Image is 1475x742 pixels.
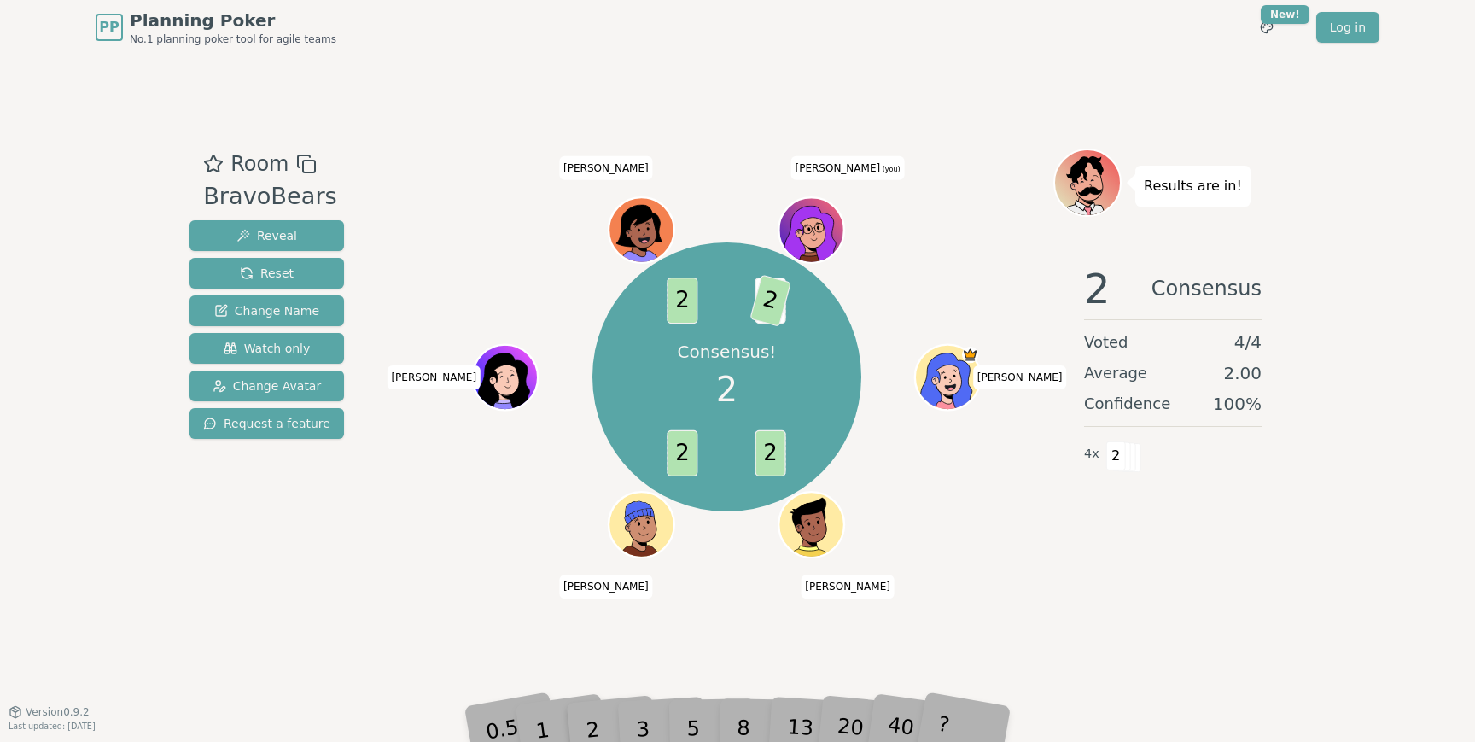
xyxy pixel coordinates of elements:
[973,365,1067,389] span: Click to change your name
[962,347,978,363] span: Jessica is the host
[224,340,311,357] span: Watch only
[1151,268,1262,309] span: Consensus
[9,705,90,719] button: Version0.9.2
[750,275,792,327] span: 2
[801,575,895,599] span: Click to change your name
[214,302,319,319] span: Change Name
[559,575,653,599] span: Click to change your name
[26,705,90,719] span: Version 0.9.2
[9,722,96,731] span: Last updated: [DATE]
[236,227,297,244] span: Reveal
[1234,330,1262,354] span: 4 / 4
[1084,445,1099,464] span: 4 x
[189,408,344,439] button: Request a feature
[1316,12,1379,43] a: Log in
[1213,392,1262,416] span: 100 %
[130,32,336,46] span: No.1 planning poker tool for agile teams
[130,9,336,32] span: Planning Poker
[96,9,336,46] a: PPPlanning PokerNo.1 planning poker tool for agile teams
[203,415,330,432] span: Request a feature
[678,340,777,364] p: Consensus!
[781,199,842,260] button: Click to change your avatar
[1144,174,1242,198] p: Results are in!
[1251,12,1282,43] button: New!
[1084,268,1111,309] span: 2
[230,149,289,179] span: Room
[755,430,786,476] span: 2
[189,333,344,364] button: Watch only
[203,179,337,214] div: BravoBears
[668,430,698,476] span: 2
[189,258,344,289] button: Reset
[1084,392,1170,416] span: Confidence
[1261,5,1309,24] div: New!
[203,149,224,179] button: Add as favourite
[668,278,698,324] span: 2
[99,17,119,38] span: PP
[880,165,901,172] span: (you)
[716,364,737,415] span: 2
[1223,361,1262,385] span: 2.00
[790,155,904,179] span: Click to change your name
[240,265,294,282] span: Reset
[1084,330,1128,354] span: Voted
[559,155,653,179] span: Click to change your name
[1084,361,1147,385] span: Average
[189,295,344,326] button: Change Name
[189,371,344,401] button: Change Avatar
[189,220,344,251] button: Reveal
[213,377,322,394] span: Change Avatar
[1106,441,1126,470] span: 2
[387,365,481,389] span: Click to change your name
